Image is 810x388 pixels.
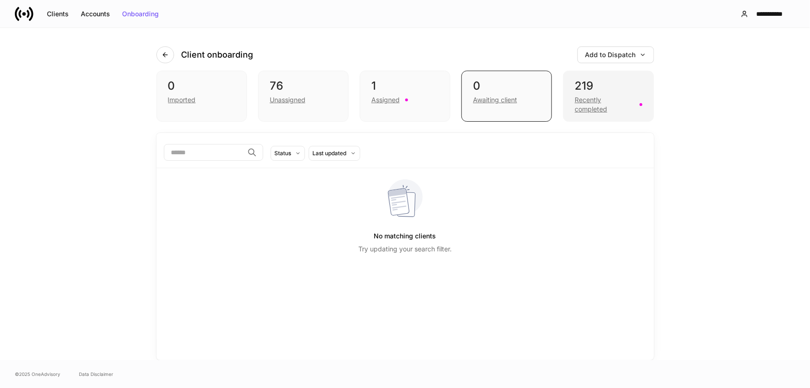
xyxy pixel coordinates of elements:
div: 0Awaiting client [461,71,552,122]
div: 0 [168,79,235,93]
div: Status [275,149,292,158]
button: Last updated [309,146,360,161]
div: Last updated [313,149,347,158]
div: Awaiting client [473,95,517,105]
div: 1Assigned [360,71,450,122]
div: Recently completed [575,95,634,114]
div: 0 [473,79,540,93]
p: Try updating your search filter. [358,244,452,254]
div: 219 [575,79,642,93]
button: Clients [41,7,75,21]
a: Data Disclaimer [79,370,113,378]
div: Unassigned [270,95,305,105]
div: 1 [371,79,439,93]
div: Clients [47,11,69,17]
span: © 2025 OneAdvisory [15,370,60,378]
div: 76 [270,79,337,93]
div: Imported [168,95,196,105]
div: 219Recently completed [563,71,654,122]
button: Status [271,146,305,161]
button: Accounts [75,7,116,21]
div: 0Imported [156,71,247,122]
div: Add to Dispatch [585,52,646,58]
div: Accounts [81,11,110,17]
button: Onboarding [116,7,165,21]
button: Add to Dispatch [577,46,654,63]
div: Assigned [371,95,400,105]
h4: Client onboarding [181,49,253,60]
h5: No matching clients [374,228,436,244]
div: 76Unassigned [258,71,349,122]
div: Onboarding [122,11,159,17]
